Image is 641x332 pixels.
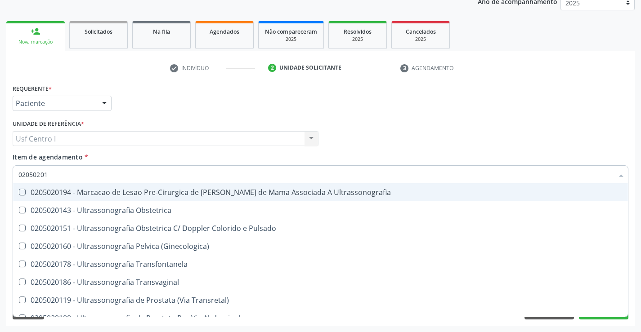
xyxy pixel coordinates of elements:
[335,36,380,43] div: 2025
[18,165,614,183] input: Buscar por procedimentos
[16,99,93,108] span: Paciente
[398,36,443,43] div: 2025
[13,39,58,45] div: Nova marcação
[265,28,317,35] span: Não compareceram
[18,314,623,322] div: 0205020100 - Ultrassonografia de Prostata Por Via Abdominal
[210,28,239,35] span: Agendados
[18,189,623,196] div: 0205020194 - Marcacao de Lesao Pre-Cirurgica de [PERSON_NAME] de Mama Associada A Ultrassonografia
[18,279,623,286] div: 0205020186 - Ultrassonografia Transvaginal
[31,27,40,36] div: person_add
[13,117,84,131] label: Unidade de referência
[85,28,112,35] span: Solicitados
[279,64,341,72] div: Unidade solicitante
[18,297,623,304] div: 0205020119 - Ultrassonografia de Prostata (Via Transretal)
[13,153,83,161] span: Item de agendamento
[18,243,623,250] div: 0205020160 - Ultrassonografia Pelvica (Ginecologica)
[344,28,372,35] span: Resolvidos
[406,28,436,35] span: Cancelados
[18,207,623,214] div: 0205020143 - Ultrassonografia Obstetrica
[265,36,317,43] div: 2025
[13,82,52,96] label: Requerente
[268,64,276,72] div: 2
[153,28,170,35] span: Na fila
[18,261,623,268] div: 0205020178 - Ultrassonografia Transfontanela
[18,225,623,232] div: 0205020151 - Ultrassonografia Obstetrica C/ Doppler Colorido e Pulsado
